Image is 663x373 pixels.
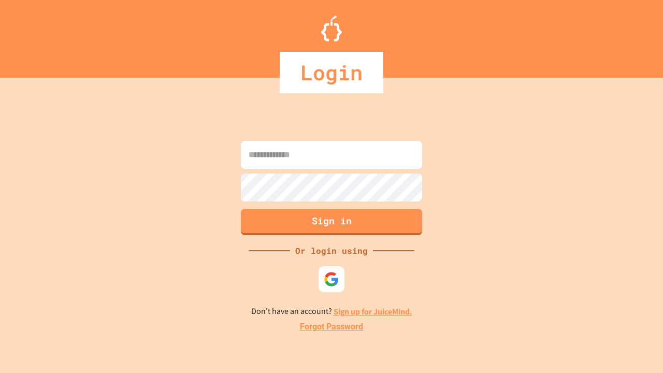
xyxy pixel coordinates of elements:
[251,305,412,318] p: Don't have an account?
[280,52,383,93] div: Login
[300,321,363,333] a: Forgot Password
[290,245,373,257] div: Or login using
[321,16,342,41] img: Logo.svg
[241,209,422,235] button: Sign in
[334,306,412,317] a: Sign up for JuiceMind.
[324,271,339,287] img: google-icon.svg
